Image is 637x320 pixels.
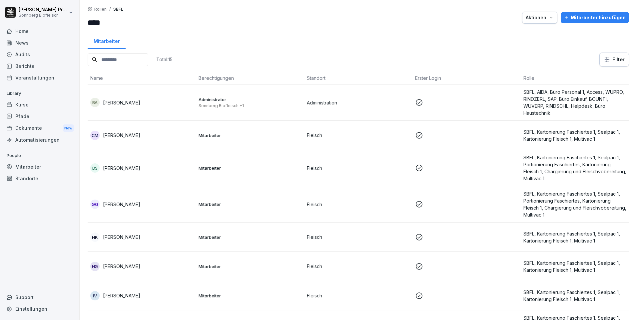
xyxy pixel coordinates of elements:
[3,122,76,134] a: DokumenteNew
[88,32,126,49] a: Mitarbeiter
[3,173,76,184] a: Standorte
[523,289,626,303] p: SBFL, Kartonierung Faschiertes 1, Sealpac 1, Kartonierung Fleisch 1, Multivac 1
[90,200,100,209] div: GG
[523,259,626,273] p: SBFL, Kartonierung Faschiertes 1, Sealpac 1, Kartonierung Fleisch 1, Multivac 1
[3,60,76,72] a: Berichte
[90,131,100,140] div: CM
[199,103,302,108] p: Sonnberg Biofleisch +1
[90,233,100,242] div: HK
[199,201,302,207] p: Mitarbeiter
[3,161,76,173] a: Mitarbeiter
[88,72,196,84] th: Name
[103,201,140,208] p: [PERSON_NAME]
[412,72,521,84] th: Erster Login
[90,163,100,173] div: DS
[103,292,140,299] p: [PERSON_NAME]
[156,56,173,63] p: Total: 15
[304,72,412,84] th: Standort
[604,56,625,63] div: Filter
[19,13,67,18] p: Sonnberg Biofleisch
[3,303,76,315] a: Einstellungen
[3,72,76,83] a: Veranstaltungen
[103,132,140,139] p: [PERSON_NAME]
[523,230,626,244] p: SBFL, Kartonierung Faschiertes 1, Sealpac 1, Kartonierung Fleisch 1, Multivac 1
[307,201,410,208] p: Fleisch
[3,37,76,49] a: News
[523,128,626,142] p: SBFL, Kartonierung Faschiertes 1, Sealpac 1, Kartonierung Fleisch 1, Multivac 1
[19,7,67,13] p: [PERSON_NAME] Preßlauer
[523,88,626,116] p: SBFL, AIDA, Büro Personal 1, Access, WUPRO, RINDZERL, SAP, Büro Einkauf, BOUNTI, WUVERP, RINDSCHL...
[521,72,629,84] th: Rolle
[103,234,140,240] p: [PERSON_NAME]
[600,53,629,66] button: Filter
[307,165,410,172] p: Fleisch
[196,72,304,84] th: Berechtigungen
[199,132,302,138] p: Mitarbeiter
[103,99,140,106] p: [PERSON_NAME]
[113,7,123,12] p: SBFL
[94,7,107,12] a: Rollen
[523,190,626,218] p: SBFL, Kartonierung Faschiertes 1, Sealpac 1, Portionierung Faschiertes, Kartonierung Fleisch 1, C...
[561,12,629,23] button: Mitarbeiter hinzufügen
[3,88,76,99] p: Library
[199,96,302,102] p: Administrator
[199,234,302,240] p: Mitarbeiter
[3,49,76,60] a: Audits
[307,99,410,106] p: Administration
[103,263,140,270] p: [PERSON_NAME]
[522,12,557,24] button: Aktionen
[3,134,76,146] a: Automatisierungen
[103,165,140,172] p: [PERSON_NAME]
[526,14,554,21] div: Aktionen
[90,291,100,300] div: IV
[3,99,76,110] a: Kurse
[307,234,410,240] p: Fleisch
[109,7,111,12] p: /
[307,132,410,139] p: Fleisch
[3,291,76,303] div: Support
[3,122,76,134] div: Dokumente
[307,292,410,299] p: Fleisch
[307,263,410,270] p: Fleisch
[3,110,76,122] a: Pfade
[3,150,76,161] p: People
[90,98,100,107] div: BA
[199,165,302,171] p: Mitarbeiter
[523,154,626,182] p: SBFL, Kartonierung Faschiertes 1, Sealpac 1, Portionierung Faschiertes, Kartonierung Fleisch 1, C...
[63,124,74,132] div: New
[3,25,76,37] a: Home
[564,14,626,21] div: Mitarbeiter hinzufügen
[199,263,302,269] p: Mitarbeiter
[90,262,100,271] div: HG
[199,293,302,299] p: Mitarbeiter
